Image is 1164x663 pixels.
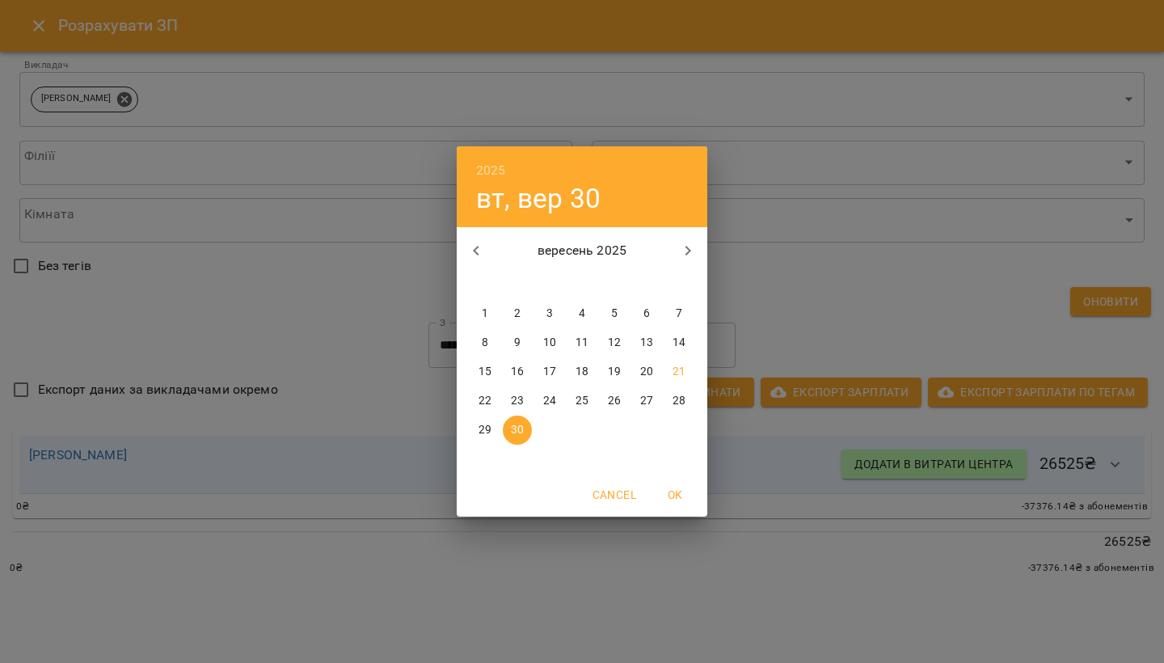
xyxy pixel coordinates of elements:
button: 22 [470,386,500,416]
button: 25 [567,386,597,416]
p: 13 [640,335,653,351]
span: пн [470,275,500,291]
button: 5 [600,299,629,328]
button: 28 [664,386,694,416]
span: пт [600,275,629,291]
button: 1 [470,299,500,328]
button: 24 [535,386,564,416]
button: 15 [470,357,500,386]
span: ср [535,275,564,291]
span: Cancel [593,485,636,505]
span: чт [567,275,597,291]
button: 3 [535,299,564,328]
button: 4 [567,299,597,328]
p: 10 [543,335,556,351]
p: 30 [511,422,524,438]
button: 12 [600,328,629,357]
p: 26 [608,393,621,409]
button: 19 [600,357,629,386]
span: нд [664,275,694,291]
button: 9 [503,328,532,357]
p: 23 [511,393,524,409]
p: 11 [576,335,588,351]
p: 4 [579,306,585,322]
p: 19 [608,364,621,380]
button: 10 [535,328,564,357]
p: 25 [576,393,588,409]
p: 2 [514,306,521,322]
p: вересень 2025 [496,241,669,260]
p: 16 [511,364,524,380]
p: 8 [482,335,488,351]
p: 6 [643,306,650,322]
p: 7 [676,306,682,322]
p: 17 [543,364,556,380]
button: 8 [470,328,500,357]
p: 28 [673,393,685,409]
p: 15 [479,364,491,380]
p: 24 [543,393,556,409]
button: 21 [664,357,694,386]
button: вт, вер 30 [476,182,601,215]
button: OK [649,480,701,509]
button: 11 [567,328,597,357]
button: Cancel [586,480,643,509]
button: 26 [600,386,629,416]
button: 2025 [476,159,506,182]
button: 17 [535,357,564,386]
p: 5 [611,306,618,322]
button: 2 [503,299,532,328]
button: 14 [664,328,694,357]
button: 13 [632,328,661,357]
p: 20 [640,364,653,380]
button: 27 [632,386,661,416]
span: вт [503,275,532,291]
p: 3 [546,306,553,322]
p: 12 [608,335,621,351]
span: OK [656,485,694,505]
p: 27 [640,393,653,409]
button: 6 [632,299,661,328]
button: 23 [503,386,532,416]
button: 7 [664,299,694,328]
button: 18 [567,357,597,386]
button: 30 [503,416,532,445]
p: 22 [479,393,491,409]
p: 29 [479,422,491,438]
p: 9 [514,335,521,351]
p: 21 [673,364,685,380]
p: 1 [482,306,488,322]
button: 16 [503,357,532,386]
button: 20 [632,357,661,386]
button: 29 [470,416,500,445]
p: 18 [576,364,588,380]
p: 14 [673,335,685,351]
span: сб [632,275,661,291]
